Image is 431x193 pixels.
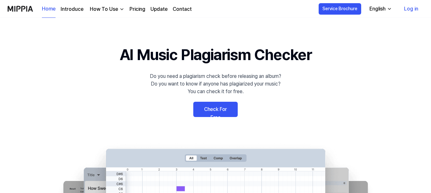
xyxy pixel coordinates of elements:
div: Do you need a plagiarism check before releasing an album? Do you want to know if anyone has plagi... [150,72,281,95]
a: Introduce [61,5,83,13]
button: How To Use [89,5,124,13]
a: Contact [173,5,192,13]
a: Update [150,5,168,13]
img: down [119,7,124,12]
a: Home [42,0,56,18]
button: English [364,3,396,15]
button: Service Brochure [319,3,361,15]
div: How To Use [89,5,119,13]
div: English [368,5,387,13]
a: Check For Free [193,102,238,117]
a: Pricing [129,5,145,13]
h1: AI Music Plagiarism Checker [120,43,312,66]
